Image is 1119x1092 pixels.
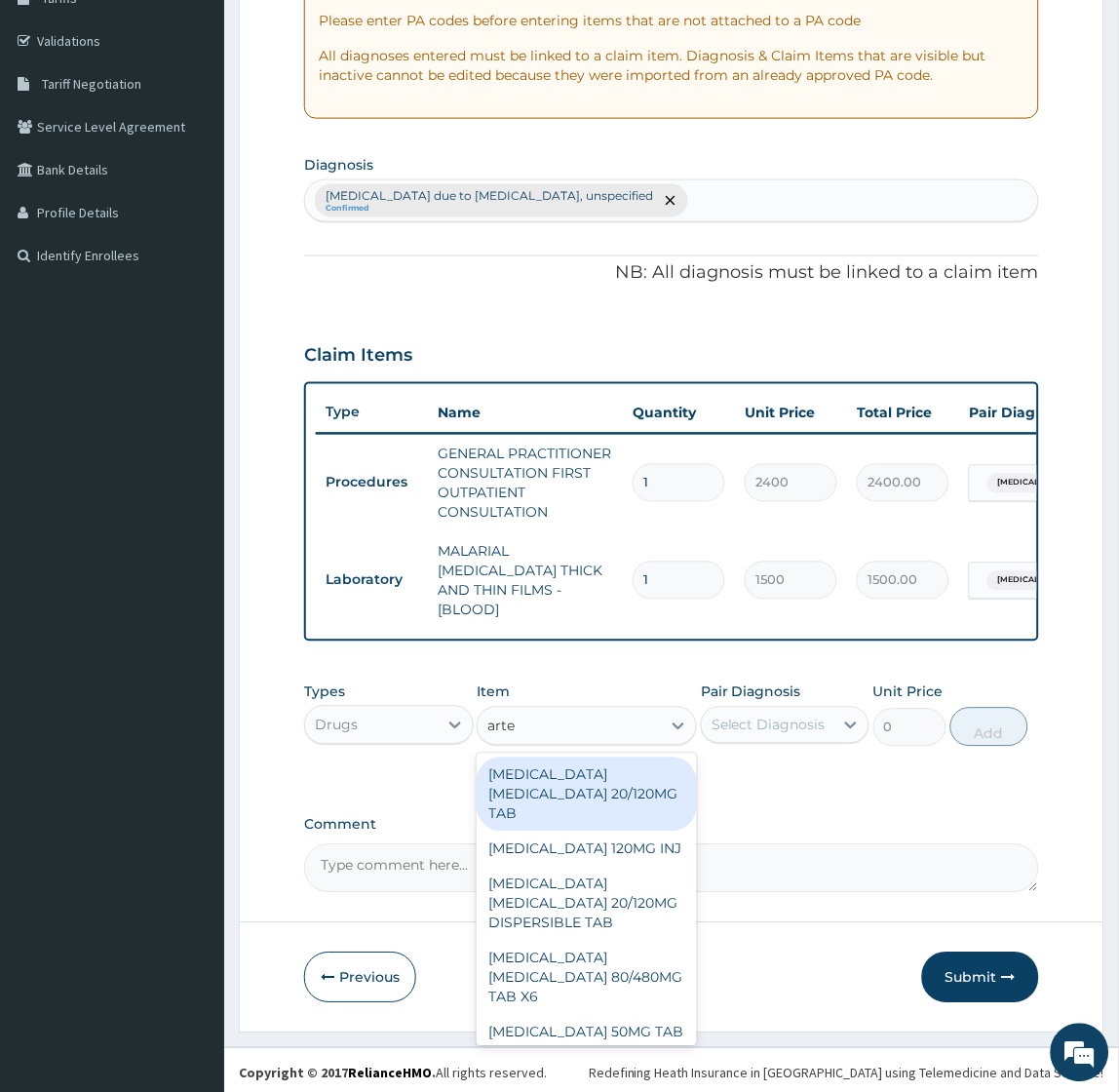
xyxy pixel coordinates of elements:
td: MALARIAL [MEDICAL_DATA] THICK AND THIN FILMS - [BLOOD] [428,532,623,630]
div: Select Diagnosis [712,716,826,735]
span: Tariff Negotiation [42,75,141,93]
label: Comment [304,817,1038,834]
img: d_794563401_company_1708531726252_794563401 [36,97,79,146]
th: Unit Price [735,394,847,433]
td: GENERAL PRACTITIONER CONSULTATION FIRST OUTPATIENT CONSULTATION [428,435,623,532]
div: Minimize live chat window [320,10,367,57]
th: Name [428,394,623,433]
span: remove selection option [662,192,679,210]
strong: Copyright © 2017 . [239,1065,436,1082]
th: Type [316,395,428,431]
button: Previous [304,953,416,1003]
th: Quantity [623,394,735,433]
th: Total Price [847,394,959,433]
button: Add [950,708,1028,747]
td: Laboratory [316,563,428,599]
h3: Claim Items [304,346,412,368]
label: Pair Diagnosis [701,682,801,702]
label: Unit Price [873,682,944,702]
div: [MEDICAL_DATA] 50MG TAB [477,1015,697,1050]
div: Chat with us now [101,109,328,135]
p: [MEDICAL_DATA] due to [MEDICAL_DATA], unspecified [326,188,653,204]
span: We're online! [113,246,269,443]
p: NB: All diagnosis must be linked to a claim item [304,260,1038,286]
label: Types [304,684,345,701]
div: [MEDICAL_DATA] 120MG INJ [477,832,697,867]
label: Diagnosis [304,155,373,175]
small: Confirmed [326,204,653,214]
a: RelianceHMO [348,1065,432,1082]
div: [MEDICAL_DATA] [MEDICAL_DATA] 20/120MG DISPERSIBLE TAB [477,867,697,941]
div: [MEDICAL_DATA] [MEDICAL_DATA] 20/120MG TAB [477,758,697,832]
div: Redefining Heath Insurance in [GEOGRAPHIC_DATA] using Telemedicine and Data Science! [589,1064,1104,1083]
td: Procedures [316,465,428,501]
p: All diagnoses entered must be linked to a claim item. Diagnosis & Claim Items that are visible bu... [319,46,1023,85]
div: [MEDICAL_DATA] [MEDICAL_DATA] 80/480MG TAB X6 [477,941,697,1015]
label: Item [477,682,510,702]
button: Submit [922,953,1039,1003]
textarea: Type your message and hit 'Enter' [10,532,371,601]
p: Please enter PA codes before entering items that are not attached to a PA code [319,11,1023,30]
div: Drugs [315,716,358,735]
